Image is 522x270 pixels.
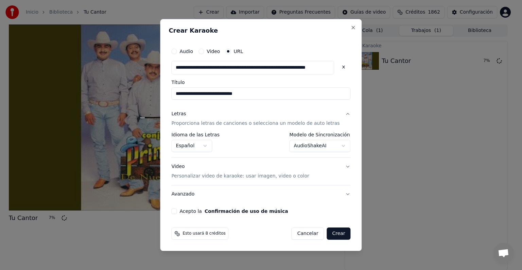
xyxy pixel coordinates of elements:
[207,49,220,54] label: Video
[179,209,288,214] label: Acepto la
[171,185,350,203] button: Avanzado
[205,209,288,214] button: Acepto la
[171,105,350,132] button: LetrasProporciona letras de canciones o selecciona un modelo de auto letras
[169,28,353,34] h2: Crear Karaoke
[292,227,324,240] button: Cancelar
[171,120,340,127] p: Proporciona letras de canciones o selecciona un modelo de auto letras
[182,231,225,236] span: Esto usará 8 créditos
[233,49,243,54] label: URL
[171,132,220,137] label: Idioma de las Letras
[171,158,350,185] button: VideoPersonalizar video de karaoke: usar imagen, video o color
[171,173,309,180] p: Personalizar video de karaoke: usar imagen, video o color
[171,163,309,180] div: Video
[290,132,351,137] label: Modelo de Sincronización
[171,132,350,157] div: LetrasProporciona letras de canciones o selecciona un modelo de auto letras
[171,80,350,85] label: Título
[327,227,350,240] button: Crear
[179,49,193,54] label: Audio
[171,111,186,117] div: Letras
